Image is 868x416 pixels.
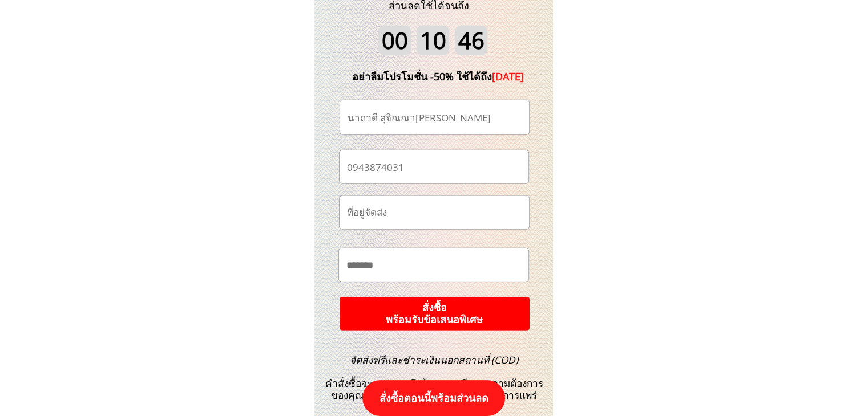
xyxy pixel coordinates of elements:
input: เบอร์โทรศัพท์ [344,150,524,183]
input: ที่อยู่จัดส่ง [344,196,524,229]
p: สั่งซื้อตอนนี้พร้อมส่วนลด [362,380,505,416]
span: [DATE] [492,70,524,83]
h3: คำสั่งซื้อจะถูกส่งตรงถึงบ้านคุณฟรีตามความต้องการของคุณในขณะที่ปิดมาตรฐานการป้องกันการแพร่ระบาด [318,354,550,414]
div: อย่าลืมโปรโมชั่น -50% ใช้ได้ถึง [335,68,542,85]
span: จัดส่งฟรีและชำระเงินนอกสถานที่ (COD) [350,353,518,366]
p: สั่งซื้อ พร้อมรับข้อเสนอพิเศษ [339,296,530,331]
input: ชื่อ-นามสกุล [345,100,524,134]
